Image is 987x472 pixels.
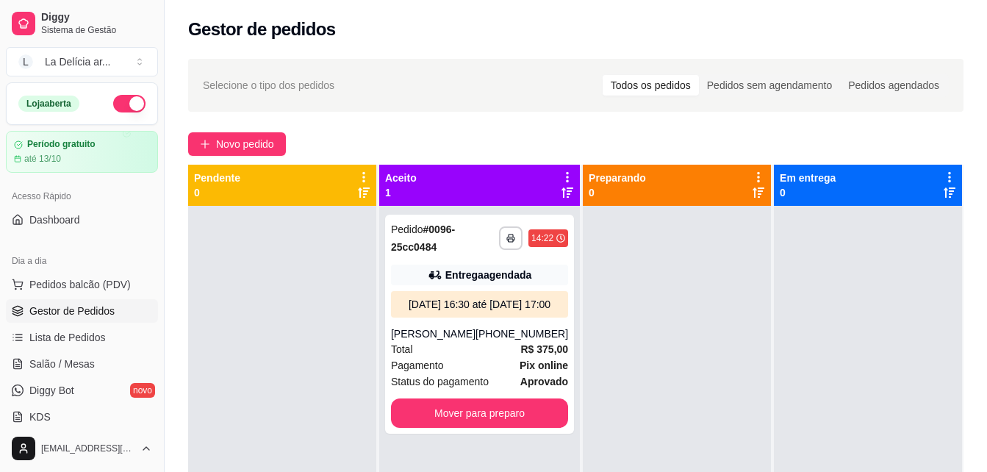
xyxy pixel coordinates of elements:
[194,171,240,185] p: Pendente
[385,171,417,185] p: Aceito
[391,341,413,357] span: Total
[475,326,568,341] div: [PHONE_NUMBER]
[589,185,646,200] p: 0
[385,185,417,200] p: 1
[194,185,240,200] p: 0
[29,330,106,345] span: Lista de Pedidos
[780,171,836,185] p: Em entrega
[6,352,158,376] a: Salão / Mesas
[18,54,33,69] span: L
[27,139,96,150] article: Período gratuito
[780,185,836,200] p: 0
[113,95,146,112] button: Alterar Status
[188,18,336,41] h2: Gestor de pedidos
[29,383,74,398] span: Diggy Bot
[391,224,423,235] span: Pedido
[397,297,562,312] div: [DATE] 16:30 até [DATE] 17:00
[840,75,947,96] div: Pedidos agendados
[45,54,111,69] div: La Delícia ar ...
[520,360,568,371] strong: Pix online
[520,376,568,387] strong: aprovado
[216,136,274,152] span: Novo pedido
[6,249,158,273] div: Dia a dia
[521,343,569,355] strong: R$ 375,00
[6,431,158,466] button: [EMAIL_ADDRESS][DOMAIN_NAME]
[6,273,158,296] button: Pedidos balcão (PDV)
[29,304,115,318] span: Gestor de Pedidos
[531,232,553,244] div: 14:22
[18,96,79,112] div: Loja aberta
[6,6,158,41] a: DiggySistema de Gestão
[699,75,840,96] div: Pedidos sem agendamento
[6,326,158,349] a: Lista de Pedidos
[188,132,286,156] button: Novo pedido
[445,268,531,282] div: Entrega agendada
[6,208,158,232] a: Dashboard
[6,47,158,76] button: Select a team
[391,357,444,373] span: Pagamento
[589,171,646,185] p: Preparando
[29,357,95,371] span: Salão / Mesas
[41,11,152,24] span: Diggy
[391,398,568,428] button: Mover para preparo
[6,405,158,429] a: KDS
[6,185,158,208] div: Acesso Rápido
[29,212,80,227] span: Dashboard
[391,224,455,253] strong: # 0096-25cc0484
[603,75,699,96] div: Todos os pedidos
[24,153,61,165] article: até 13/10
[29,410,51,424] span: KDS
[6,379,158,402] a: Diggy Botnovo
[6,299,158,323] a: Gestor de Pedidos
[391,326,475,341] div: [PERSON_NAME]
[203,77,334,93] span: Selecione o tipo dos pedidos
[200,139,210,149] span: plus
[41,24,152,36] span: Sistema de Gestão
[6,131,158,173] a: Período gratuitoaté 13/10
[29,277,131,292] span: Pedidos balcão (PDV)
[41,443,134,454] span: [EMAIL_ADDRESS][DOMAIN_NAME]
[391,373,489,390] span: Status do pagamento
